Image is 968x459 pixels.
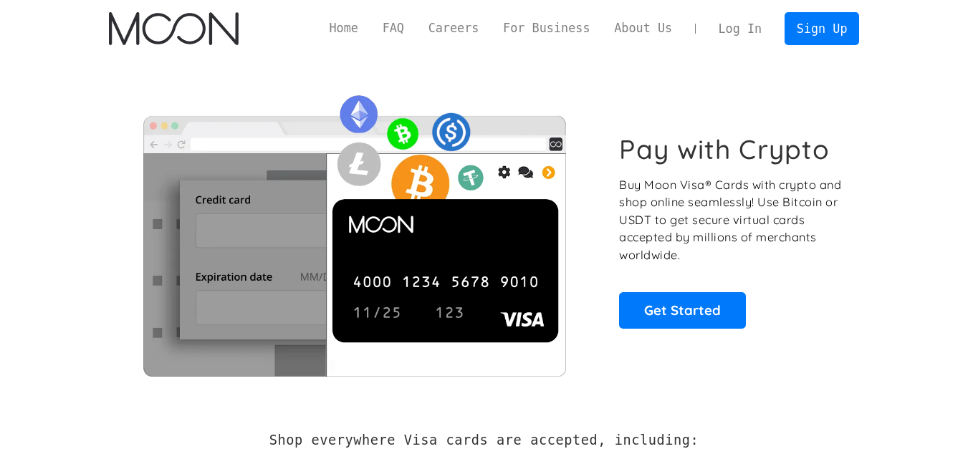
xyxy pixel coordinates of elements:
a: Get Started [619,292,746,328]
a: Careers [416,19,491,37]
h2: Shop everywhere Visa cards are accepted, including: [269,433,699,448]
img: Moon Cards let you spend your crypto anywhere Visa is accepted. [109,85,600,376]
a: FAQ [370,19,416,37]
p: Buy Moon Visa® Cards with crypto and shop online seamlessly! Use Bitcoin or USDT to get secure vi... [619,176,843,264]
a: For Business [491,19,602,37]
a: home [109,12,239,45]
a: Log In [706,13,774,44]
a: About Us [602,19,684,37]
h1: Pay with Crypto [619,133,830,165]
a: Home [317,19,370,37]
img: Moon Logo [109,12,239,45]
a: Sign Up [785,12,859,44]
